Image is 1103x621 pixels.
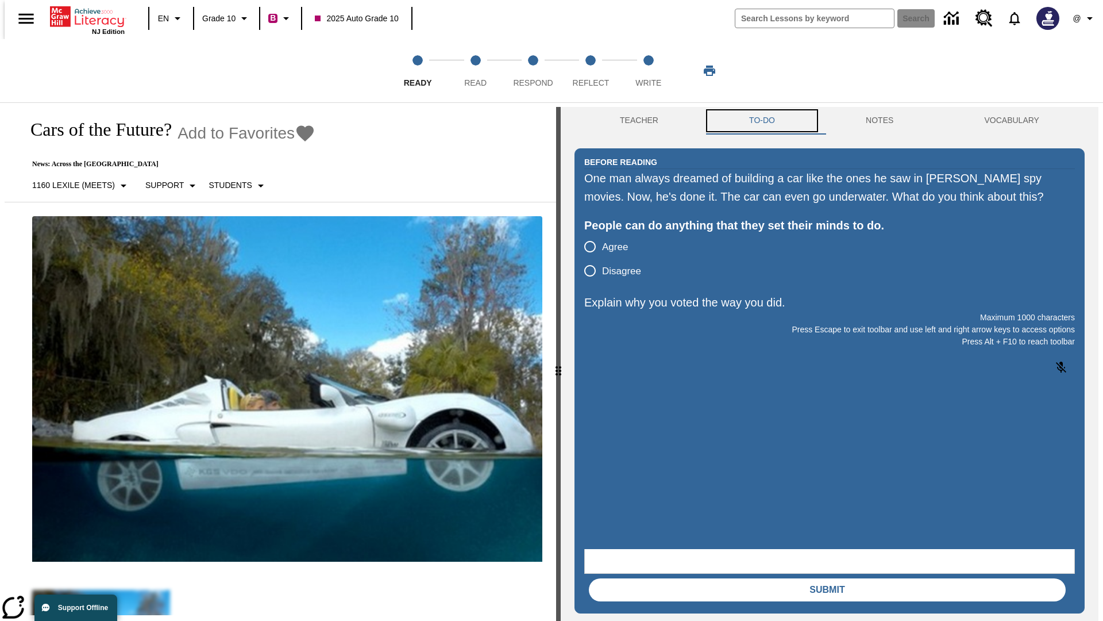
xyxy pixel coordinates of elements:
span: Respond [513,78,553,87]
button: Ready step 1 of 5 [384,39,451,102]
span: Reflect [573,78,610,87]
div: reading [5,107,556,615]
p: 1160 Lexile (Meets) [32,179,115,191]
p: Maximum 1000 characters [584,312,1075,324]
span: Grade 10 [202,13,236,25]
span: EN [158,13,169,25]
span: Add to Favorites [178,124,295,143]
button: Open side menu [9,2,43,36]
button: Support Offline [34,595,117,621]
div: Press Enter or Spacebar and then press right and left arrow keys to move the slider [556,107,561,621]
h1: Cars of the Future? [18,119,172,140]
button: Print [691,60,728,81]
a: Resource Center, Will open in new tab [969,3,1000,34]
div: People can do anything that they set their minds to do. [584,216,1075,235]
div: poll [584,235,650,283]
button: Add to Favorites - Cars of the Future? [178,123,315,143]
p: Press Escape to exit toolbar and use left and right arrow keys to access options [584,324,1075,336]
img: Avatar [1036,7,1059,30]
img: High-tech automobile treading water. [32,216,542,562]
button: VOCABULARY [939,107,1085,135]
button: Read step 2 of 5 [442,39,508,102]
span: @ [1073,13,1081,25]
body: Explain why you voted the way you did. Maximum 1000 characters Press Alt + F10 to reach toolbar P... [5,9,168,20]
span: Ready [404,78,432,87]
a: Notifications [1000,3,1029,33]
button: Reflect step 4 of 5 [557,39,624,102]
p: News: Across the [GEOGRAPHIC_DATA] [18,160,315,168]
button: Click to activate and allow voice recognition [1047,354,1075,381]
button: Language: EN, Select a language [153,8,190,29]
button: Profile/Settings [1066,8,1103,29]
span: Disagree [602,264,641,279]
span: Write [635,78,661,87]
h2: Before Reading [584,156,657,168]
span: 2025 Auto Grade 10 [315,13,398,25]
span: Agree [602,240,628,255]
button: Teacher [574,107,704,135]
button: NOTES [820,107,939,135]
p: Press Alt + F10 to reach toolbar [584,336,1075,348]
p: Students [209,179,252,191]
span: NJ Edition [92,28,125,35]
span: Read [464,78,487,87]
span: Support Offline [58,604,108,612]
button: Write step 5 of 5 [615,39,682,102]
div: One man always dreamed of building a car like the ones he saw in [PERSON_NAME] spy movies. Now, h... [584,169,1075,206]
button: Boost Class color is violet red. Change class color [264,8,298,29]
span: B [270,11,276,25]
button: TO-DO [704,107,820,135]
button: Respond step 3 of 5 [500,39,566,102]
input: search field [735,9,894,28]
button: Select a new avatar [1029,3,1066,33]
p: Support [145,179,184,191]
button: Select Lexile, 1160 Lexile (Meets) [28,175,135,196]
a: Data Center [937,3,969,34]
button: Grade: Grade 10, Select a grade [198,8,256,29]
p: Explain why you voted the way you did. [584,293,1075,312]
div: Instructional Panel Tabs [574,107,1085,135]
div: activity [561,107,1098,621]
button: Scaffolds, Support [141,175,204,196]
button: Submit [589,578,1066,601]
div: Home [50,4,125,35]
button: Select Student [204,175,272,196]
